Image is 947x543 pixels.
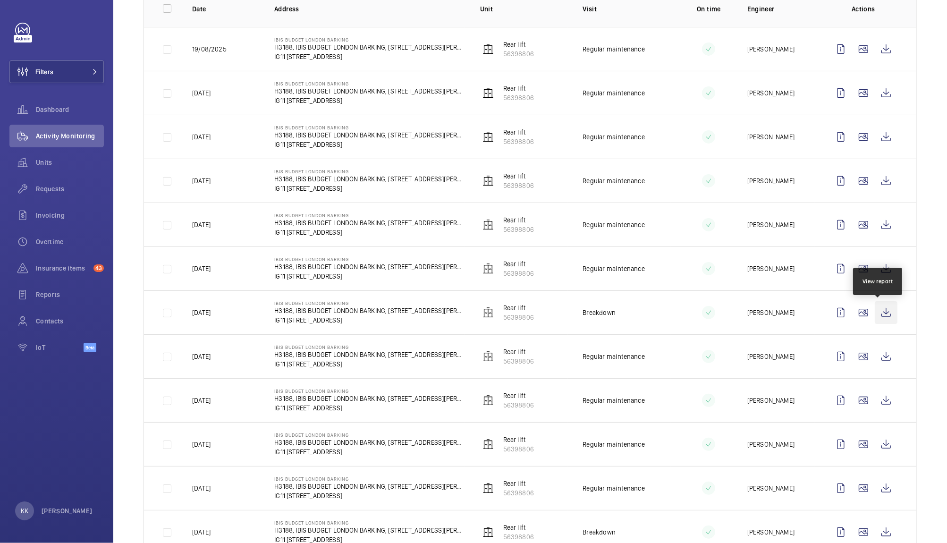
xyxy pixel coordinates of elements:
[482,263,494,274] img: elevator.svg
[503,49,534,59] p: 56398806
[482,351,494,362] img: elevator.svg
[503,303,534,313] p: Rear lift
[36,211,104,220] span: Invoicing
[274,350,465,359] p: H3188, IBIS BUDGET LONDON BARKING, [STREET_ADDRESS][PERSON_NAME]
[274,476,465,482] p: IBIS BUDGET LONDON BARKING
[503,347,534,356] p: Rear lift
[583,352,644,361] p: Regular maintenance
[274,140,465,149] p: IG11 [STREET_ADDRESS]
[274,344,465,350] p: IBIS BUDGET LONDON BARKING
[274,169,465,174] p: IBIS BUDGET LONDON BARKING
[583,440,644,449] p: Regular maintenance
[274,212,465,218] p: IBIS BUDGET LONDON BARKING
[503,356,534,366] p: 56398806
[583,527,616,537] p: Breakdown
[36,184,104,194] span: Requests
[192,44,227,54] p: 19/08/2025
[36,290,104,299] span: Reports
[482,395,494,406] img: elevator.svg
[747,220,795,229] p: [PERSON_NAME]
[192,264,211,273] p: [DATE]
[482,439,494,450] img: elevator.svg
[274,86,465,96] p: H3188, IBIS BUDGET LONDON BARKING, [STREET_ADDRESS][PERSON_NAME]
[503,269,534,278] p: 56398806
[192,308,211,317] p: [DATE]
[747,264,795,273] p: [PERSON_NAME]
[503,313,534,322] p: 56398806
[503,400,534,410] p: 56398806
[192,220,211,229] p: [DATE]
[274,81,465,86] p: IBIS BUDGET LONDON BARKING
[36,158,104,167] span: Units
[192,88,211,98] p: [DATE]
[274,388,465,394] p: IBIS BUDGET LONDON BARKING
[274,394,465,403] p: H3188, IBIS BUDGET LONDON BARKING, [STREET_ADDRESS][PERSON_NAME]
[503,215,534,225] p: Rear lift
[274,432,465,438] p: IBIS BUDGET LONDON BARKING
[829,4,897,14] p: Actions
[192,484,211,493] p: [DATE]
[274,520,465,526] p: IBIS BUDGET LONDON BARKING
[747,44,795,54] p: [PERSON_NAME]
[274,271,465,281] p: IG11 [STREET_ADDRESS]
[503,171,534,181] p: Rear lift
[482,483,494,494] img: elevator.svg
[747,132,795,142] p: [PERSON_NAME]
[747,484,795,493] p: [PERSON_NAME]
[274,37,465,42] p: IBIS BUDGET LONDON BARKING
[274,438,465,447] p: H3188, IBIS BUDGET LONDON BARKING, [STREET_ADDRESS][PERSON_NAME]
[747,440,795,449] p: [PERSON_NAME]
[36,105,104,114] span: Dashboard
[503,181,534,190] p: 56398806
[503,127,534,137] p: Rear lift
[583,220,644,229] p: Regular maintenance
[192,4,259,14] p: Date
[482,219,494,230] img: elevator.svg
[274,403,465,413] p: IG11 [STREET_ADDRESS]
[503,523,534,532] p: Rear lift
[583,132,644,142] p: Regular maintenance
[503,225,534,234] p: 56398806
[192,352,211,361] p: [DATE]
[274,125,465,130] p: IBIS BUDGET LONDON BARKING
[36,237,104,246] span: Overtime
[503,93,534,102] p: 56398806
[274,4,465,14] p: Address
[480,4,568,14] p: Unit
[274,174,465,184] p: H3188, IBIS BUDGET LONDON BARKING, [STREET_ADDRESS][PERSON_NAME]
[192,176,211,186] p: [DATE]
[274,482,465,491] p: H3188, IBIS BUDGET LONDON BARKING, [STREET_ADDRESS][PERSON_NAME]
[503,479,534,488] p: Rear lift
[274,300,465,306] p: IBIS BUDGET LONDON BARKING
[482,175,494,187] img: elevator.svg
[583,176,644,186] p: Regular maintenance
[747,352,795,361] p: [PERSON_NAME]
[274,130,465,140] p: H3188, IBIS BUDGET LONDON BARKING, [STREET_ADDRESS][PERSON_NAME]
[503,40,534,49] p: Rear lift
[503,532,534,542] p: 56398806
[503,137,534,146] p: 56398806
[36,263,90,273] span: Insurance items
[747,4,814,14] p: Engineer
[21,506,28,516] p: KK
[747,396,795,405] p: [PERSON_NAME]
[482,307,494,318] img: elevator.svg
[274,42,465,52] p: H3188, IBIS BUDGET LONDON BARKING, [STREET_ADDRESS][PERSON_NAME]
[274,218,465,228] p: H3188, IBIS BUDGET LONDON BARKING, [STREET_ADDRESS][PERSON_NAME]
[747,527,795,537] p: [PERSON_NAME]
[274,262,465,271] p: H3188, IBIS BUDGET LONDON BARKING, [STREET_ADDRESS][PERSON_NAME]
[503,259,534,269] p: Rear lift
[274,359,465,369] p: IG11 [STREET_ADDRESS]
[503,444,534,454] p: 56398806
[36,316,104,326] span: Contacts
[274,491,465,501] p: IG11 [STREET_ADDRESS]
[583,396,644,405] p: Regular maintenance
[685,4,732,14] p: On time
[583,4,670,14] p: Visit
[583,484,644,493] p: Regular maintenance
[274,315,465,325] p: IG11 [STREET_ADDRESS]
[192,527,211,537] p: [DATE]
[9,60,104,83] button: Filters
[503,84,534,93] p: Rear lift
[503,488,534,498] p: 56398806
